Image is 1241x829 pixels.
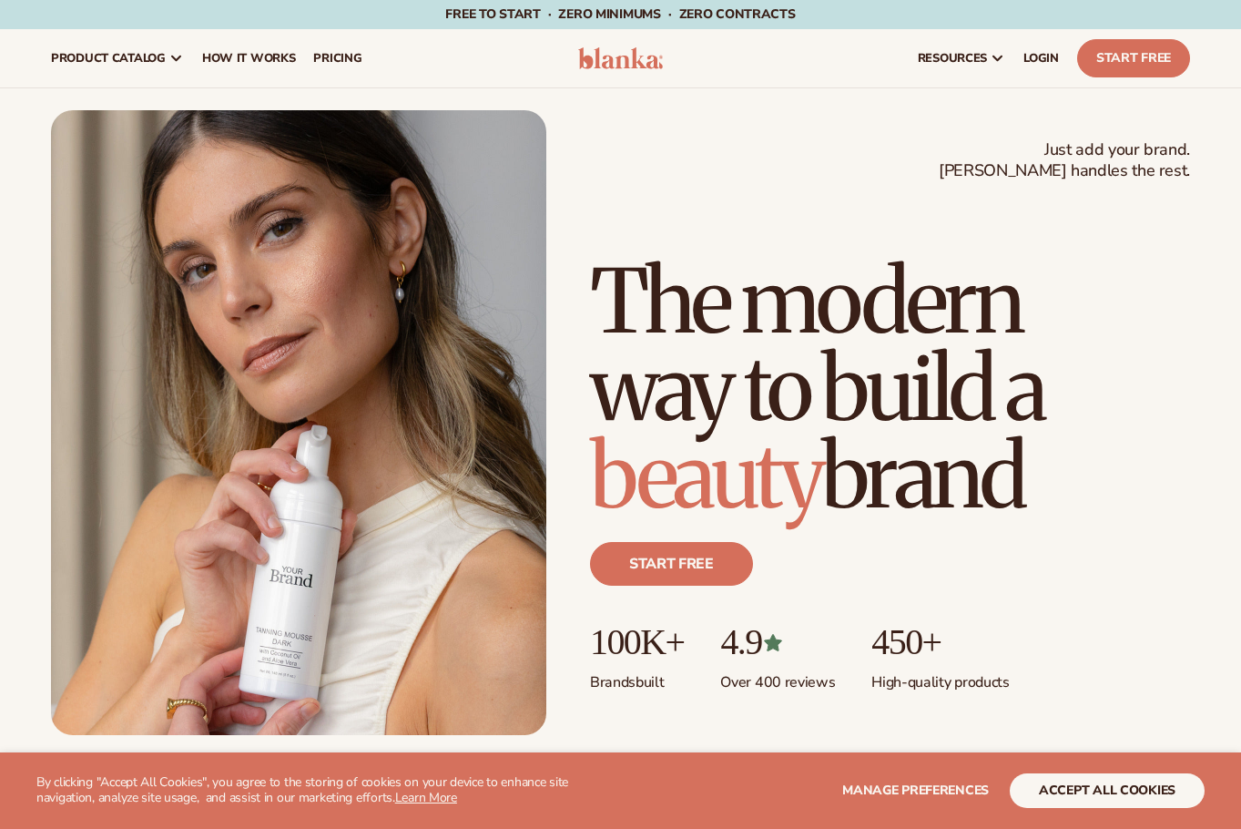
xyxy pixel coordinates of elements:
[42,29,193,87] a: product catalog
[939,139,1190,182] span: Just add your brand. [PERSON_NAME] handles the rest.
[445,5,795,23] span: Free to start · ZERO minimums · ZERO contracts
[1077,39,1190,77] a: Start Free
[51,51,166,66] span: product catalog
[871,662,1009,692] p: High-quality products
[590,258,1190,520] h1: The modern way to build a brand
[720,622,835,662] p: 4.9
[395,789,457,806] a: Learn More
[578,47,664,69] img: logo
[193,29,305,87] a: How It Works
[918,51,987,66] span: resources
[590,422,821,531] span: beauty
[202,51,296,66] span: How It Works
[720,662,835,692] p: Over 400 reviews
[1010,773,1205,808] button: accept all cookies
[1023,51,1059,66] span: LOGIN
[51,110,546,735] img: Female holding tanning mousse.
[1014,29,1068,87] a: LOGIN
[590,662,684,692] p: Brands built
[842,773,989,808] button: Manage preferences
[313,51,361,66] span: pricing
[909,29,1014,87] a: resources
[36,775,618,806] p: By clicking "Accept All Cookies", you agree to the storing of cookies on your device to enhance s...
[304,29,371,87] a: pricing
[842,782,989,799] span: Manage preferences
[871,622,1009,662] p: 450+
[590,622,684,662] p: 100K+
[590,542,753,586] a: Start free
